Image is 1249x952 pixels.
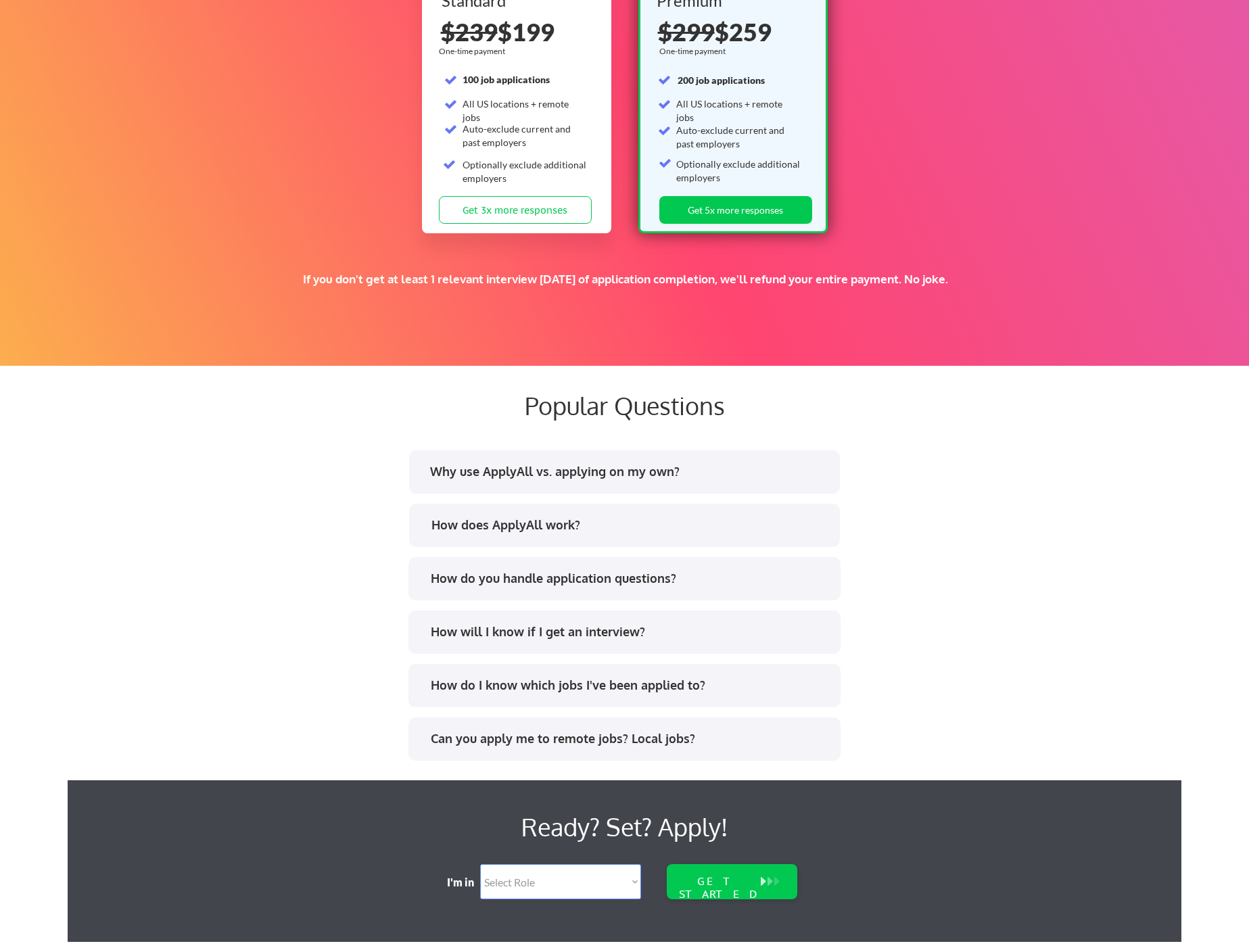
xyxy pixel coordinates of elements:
[678,74,765,86] strong: 200 job applications
[463,74,550,85] strong: 100 job applications
[676,158,801,184] div: Optionally exclude additional employers
[431,730,828,747] div: Can you apply me to remote jobs? Local jobs?
[659,196,812,224] button: Get 5x more responses
[447,875,484,890] div: I'm in
[431,517,828,533] div: How does ApplyAll work?
[431,570,828,587] div: How do you handle application questions?
[439,196,592,224] button: Get 3x more responses
[441,20,594,44] div: $199
[430,463,827,480] div: Why use ApplyAll vs. applying on my own?
[676,875,762,901] div: GET STARTED
[300,391,949,420] div: Popular Questions
[463,122,588,149] div: Auto-exclude current and past employers
[463,97,588,124] div: All US locations + remote jobs
[658,17,715,47] s: $299
[676,124,801,150] div: Auto-exclude current and past employers
[441,17,498,47] s: $239
[431,623,828,640] div: How will I know if I get an interview?
[257,807,992,847] div: Ready? Set? Apply!
[676,97,801,124] div: All US locations + remote jobs
[235,272,1015,287] div: If you don't get at least 1 relevant interview [DATE] of application completion, we'll refund you...
[463,158,588,185] div: Optionally exclude additional employers
[439,46,509,57] div: One-time payment
[658,20,811,44] div: $259
[431,677,828,694] div: How do I know which jobs I've been applied to?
